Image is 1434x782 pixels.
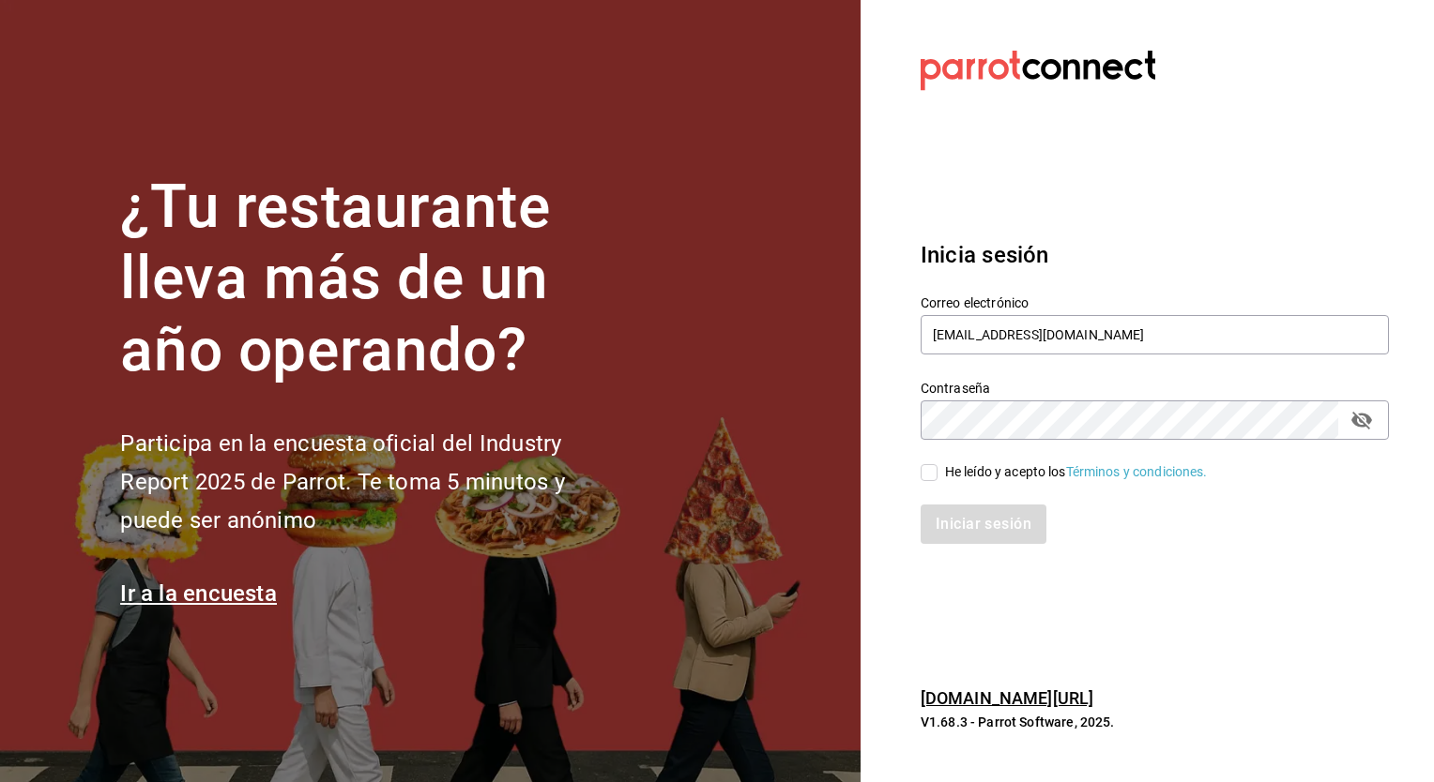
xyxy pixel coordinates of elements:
label: Contraseña [921,381,1389,394]
a: [DOMAIN_NAME][URL] [921,688,1093,708]
h1: ¿Tu restaurante lleva más de un año operando? [120,172,627,387]
a: Ir a la encuesta [120,580,277,607]
a: Términos y condiciones. [1066,464,1208,479]
h2: Participa en la encuesta oficial del Industry Report 2025 de Parrot. Te toma 5 minutos y puede se... [120,425,627,539]
label: Correo electrónico [921,295,1389,308]
h3: Inicia sesión [921,238,1389,272]
p: V1.68.3 - Parrot Software, 2025. [921,713,1389,731]
div: He leído y acepto los [945,462,1208,482]
button: passwordField [1346,404,1378,436]
input: Ingresa tu correo electrónico [921,315,1389,354]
